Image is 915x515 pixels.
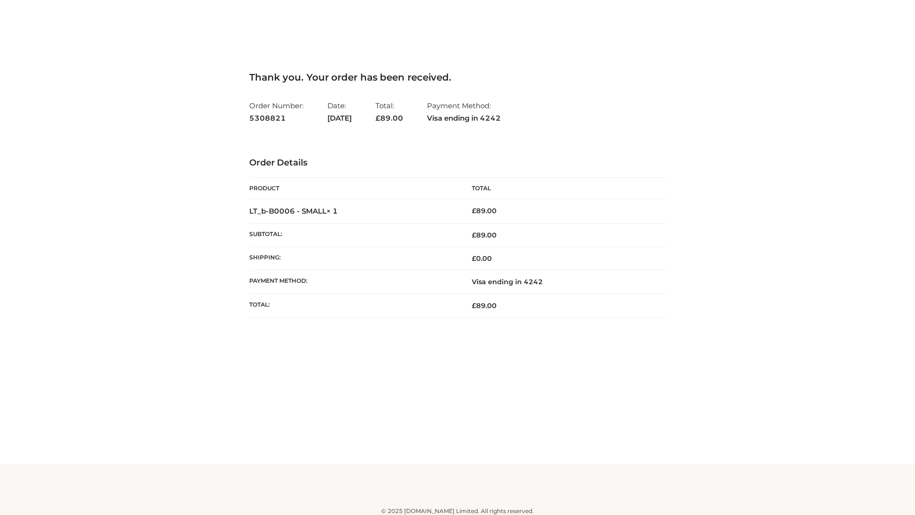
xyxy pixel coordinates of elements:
span: 89.00 [472,231,497,239]
span: 89.00 [376,113,403,123]
h3: Order Details [249,158,666,168]
li: Date: [327,97,352,126]
th: Payment method: [249,270,457,294]
span: £ [472,231,476,239]
strong: × 1 [326,206,338,216]
bdi: 0.00 [472,254,492,263]
li: Total: [376,97,403,126]
th: Total: [249,294,457,317]
h3: Thank you. Your order has been received. [249,72,666,83]
th: Product [249,178,457,199]
strong: [DATE] [327,112,352,124]
th: Total [457,178,666,199]
th: Subtotal: [249,223,457,247]
strong: LT_b-B0006 - SMALL [249,206,338,216]
strong: 5308821 [249,112,304,124]
span: £ [472,301,476,310]
span: £ [472,206,476,215]
span: £ [472,254,476,263]
bdi: 89.00 [472,206,497,215]
span: 89.00 [472,301,497,310]
th: Shipping: [249,247,457,270]
strong: Visa ending in 4242 [427,112,501,124]
td: Visa ending in 4242 [457,270,666,294]
li: Payment Method: [427,97,501,126]
li: Order Number: [249,97,304,126]
span: £ [376,113,380,123]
